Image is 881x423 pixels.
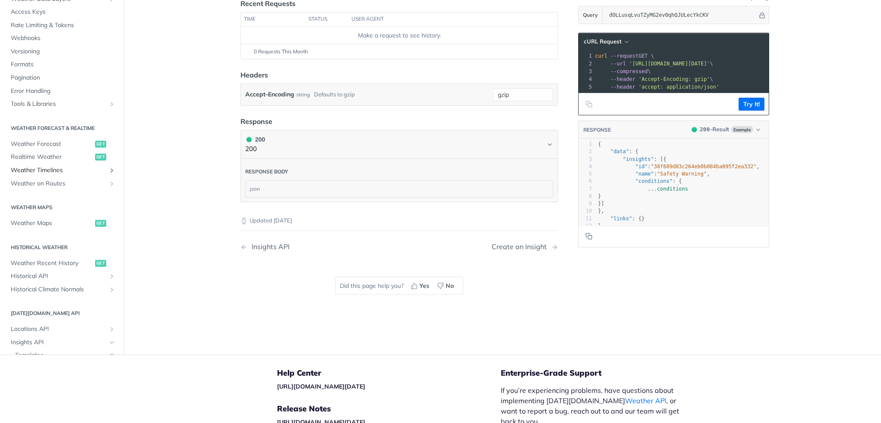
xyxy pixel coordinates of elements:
p: 200 [245,144,265,154]
span: : , [598,171,710,177]
div: 8 [579,193,592,200]
span: get [95,260,106,267]
span: "38f689d83c264eb0b084ba095f2ea332" [651,164,757,170]
span: GET \ [595,53,654,59]
h2: [DATE][DOMAIN_NAME] API [6,309,117,317]
div: 7 [579,185,592,193]
button: Query [579,6,603,24]
span: Yes [419,281,429,290]
div: string [296,88,310,101]
a: Insights APIHide subpages for Insights API [6,336,117,349]
button: Show subpages for Locations API [108,326,115,333]
span: 'Accept-Encoding: gzip' [638,76,710,82]
a: Next Page: Create an Insight [492,243,558,251]
span: '[URL][DOMAIN_NAME][DATE]' [629,61,710,67]
a: Versioning [6,45,117,58]
th: user agent [348,12,540,26]
span: Error Handling [11,87,115,96]
span: }] [598,201,604,207]
input: apikey [605,6,758,24]
nav: Pagination Controls [240,234,558,259]
span: --url [610,61,626,67]
button: 200 200200 [245,135,553,154]
a: Historical APIShow subpages for Historical API [6,270,117,283]
div: 2 [579,148,592,155]
span: "links" [610,216,632,222]
div: Response [240,116,272,127]
span: Example [731,126,753,133]
div: 4 [579,75,593,83]
button: Hide subpages for Insights API [108,339,115,346]
a: Weather Recent Historyget [6,257,117,270]
span: 0 Requests This Month [254,48,308,56]
h5: Release Notes [277,404,501,414]
div: 3 [579,68,593,75]
div: - Result [700,125,729,134]
span: Formats [11,60,115,69]
button: Hide [758,11,767,19]
span: \ [595,61,713,67]
a: Weather on RoutesShow subpages for Weather on Routes [6,177,117,190]
span: Pagination [11,74,115,82]
span: 200 [246,137,252,142]
button: 200200-ResultExample [687,125,764,134]
button: No [434,279,459,292]
a: Access Keys [6,6,117,19]
h5: Enterprise-Grade Support [501,368,702,378]
a: Formats [6,58,117,71]
span: : { [598,178,682,184]
span: : { [598,148,638,154]
div: 200 [245,135,265,144]
a: Previous Page: Insights API [240,243,376,251]
span: { [598,141,601,147]
span: Weather Recent History [11,259,93,268]
label: Accept-Encoding [245,88,294,101]
div: 9 [579,200,592,207]
span: "insights" [623,156,654,162]
a: Weather API [625,396,666,405]
span: Weather on Routes [11,179,106,188]
div: 12 [579,222,592,230]
div: Make a request to see history. [244,31,554,40]
div: Insights API [247,243,290,251]
a: Pagination [6,71,117,84]
div: 11 [579,215,592,222]
div: Defaults to gzip [314,88,355,101]
span: Weather Maps [11,219,93,228]
div: 4 [579,163,592,170]
span: Realtime Weather [11,153,93,161]
span: }, [598,208,604,214]
div: Create an Insight [492,243,551,251]
span: Weather Timelines [11,166,106,175]
span: Historical API [11,272,106,281]
span: Webhooks [11,34,115,43]
svg: Chevron [546,141,553,148]
button: Show subpages for Tools & Libraries [108,101,115,108]
div: 1 [579,141,592,148]
button: Show subpages for Historical API [108,273,115,280]
button: Show subpages for Weather on Routes [108,180,115,187]
button: Try It! [739,98,764,111]
span: get [95,141,106,148]
th: time [241,12,305,26]
p: Updated [DATE] [240,216,558,225]
span: 200 [692,127,697,132]
span: get [95,154,106,161]
span: Weather Forecast [11,140,93,148]
i: Link [108,352,115,359]
a: Historical Climate NormalsShow subpages for Historical Climate Normals [6,283,117,296]
span: conditions [657,186,688,192]
button: Show subpages for Historical Climate Normals [108,286,115,293]
span: ... [648,186,657,192]
div: 2 [579,60,593,68]
button: Copy to clipboard [583,230,595,243]
div: 200 200200 [240,159,558,202]
div: Headers [240,70,268,80]
span: } [598,193,601,199]
span: : , [598,164,760,170]
span: "id" [635,164,648,170]
span: Locations API [11,325,106,333]
a: Locations APIShow subpages for Locations API [6,323,117,336]
span: "name" [635,171,654,177]
span: 'accept: application/json' [638,84,719,90]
